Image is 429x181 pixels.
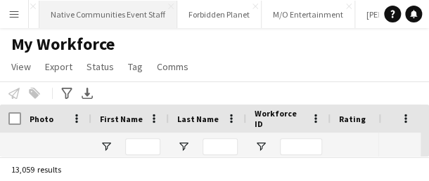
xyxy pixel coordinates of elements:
button: Open Filter Menu [100,140,113,153]
span: Rating [339,114,366,124]
span: Comms [157,60,188,73]
a: Status [81,58,120,76]
app-action-btn: Advanced filters [58,85,75,102]
input: Workforce ID Filter Input [280,138,322,155]
span: My Workforce [11,34,115,55]
span: Status [87,60,114,73]
input: Last Name Filter Input [203,138,238,155]
span: Last Name [177,114,219,124]
span: Export [45,60,72,73]
a: Comms [151,58,194,76]
button: Native Communities Event Staff [39,1,177,28]
span: Photo [30,114,53,124]
button: M/O Entertainment [262,1,355,28]
app-action-btn: Export XLSX [79,85,96,102]
a: Export [39,58,78,76]
span: Tag [128,60,143,73]
span: View [11,60,31,73]
input: First Name Filter Input [125,138,160,155]
span: Workforce ID [255,108,305,129]
button: Open Filter Menu [255,140,267,153]
button: Open Filter Menu [177,140,190,153]
a: View [6,58,37,76]
button: Forbidden Planet [177,1,262,28]
a: Tag [122,58,148,76]
span: First Name [100,114,143,124]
